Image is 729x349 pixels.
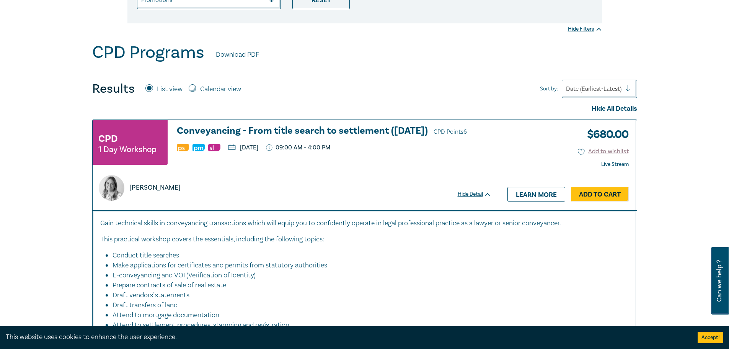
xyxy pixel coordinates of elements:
[92,43,204,62] h1: CPD Programs
[177,126,491,137] a: Conveyancing - From title search to settlement ([DATE]) CPD Points6
[113,300,621,310] li: Draft transfers of land
[568,25,602,33] div: Hide Filters
[200,84,241,94] label: Calendar view
[177,126,491,137] h3: Conveyancing - From title search to settlement ([DATE])
[434,128,467,136] span: CPD Points 6
[100,218,629,228] p: Gain technical skills in conveyancing transactions which will equip you to confidently operate in...
[92,81,135,97] h4: Results
[540,85,558,93] span: Sort by:
[113,310,621,320] li: Attend to mortgage documentation
[571,187,629,202] a: Add to Cart
[113,320,621,330] li: Attend to settlement procedures, stamping and registration
[601,161,629,168] strong: Live Stream
[113,280,621,290] li: Prepare contracts of sale of real estate
[266,144,331,151] p: 09:00 AM - 4:00 PM
[208,144,220,151] img: Substantive Law
[113,251,621,261] li: Conduct title searches
[129,183,181,193] p: [PERSON_NAME]
[157,84,183,94] label: List view
[177,144,189,151] img: Professional Skills
[458,190,500,198] div: Hide Detail
[698,332,723,343] button: Accept cookies
[566,85,568,93] input: Sort by
[100,234,629,244] p: This practical workshop covers the essentials, including the following topics:
[98,132,117,146] h3: CPD
[228,144,258,151] p: [DATE]
[99,175,124,201] img: https://s3.ap-southeast-2.amazonaws.com/leo-cussen-store-production-content/Contacts/Lydia%20East...
[6,332,686,342] div: This website uses cookies to enhance the user experience.
[507,187,565,202] a: Learn more
[98,146,157,153] small: 1 Day Workshop
[92,104,637,114] div: Hide All Details
[578,147,629,156] button: Add to wishlist
[716,252,723,310] span: Can we help ?
[113,270,621,280] li: E-conveyancing and VOI (Verification of Identity)
[113,261,621,270] li: Make applications for certificates and permits from statutory authorities
[216,50,259,60] a: Download PDF
[192,144,205,151] img: Practice Management & Business Skills
[113,290,621,300] li: Draft vendors' statements
[581,126,629,143] h3: $ 680.00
